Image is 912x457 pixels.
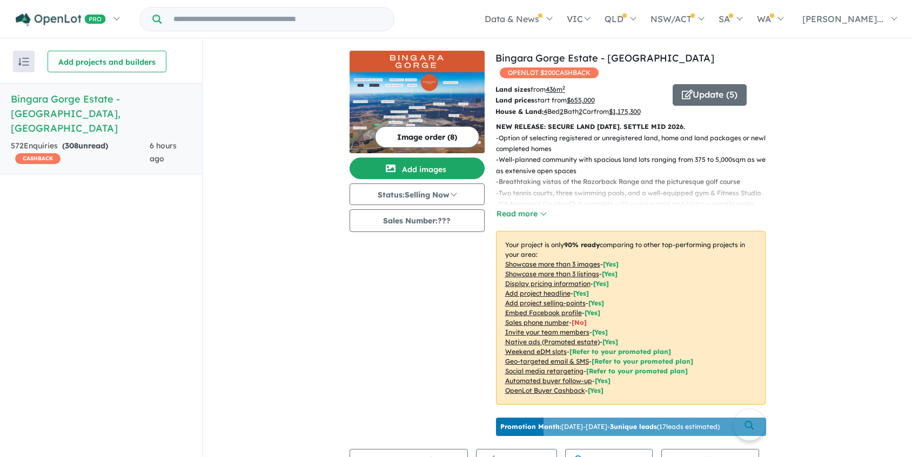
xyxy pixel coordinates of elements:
b: House & Land: [495,107,544,115]
span: [ Yes ] [592,328,608,336]
span: [ No ] [572,318,587,326]
a: Bingara Gorge Estate - [GEOGRAPHIC_DATA] [495,52,714,64]
span: [Yes] [595,377,611,385]
p: from [495,84,665,95]
p: - Option of selecting registered or unregistered land, home and land packages or newly completed ... [496,133,774,155]
u: 2 [579,107,582,115]
u: $ 655,000 [567,96,595,104]
span: 308 [65,141,78,151]
span: [ Yes ] [593,279,609,288]
span: 6 hours ago [150,141,177,163]
u: Display pricing information [505,279,591,288]
u: Sales phone number [505,318,569,326]
p: - Breathtaking vistas of the Razorback Range and the picturesque golf course [496,176,774,187]
span: CASHBACK [15,153,61,164]
u: Showcase more than 3 listings [505,270,599,278]
p: [DATE] - [DATE] - ( 17 leads estimated) [500,422,720,432]
u: 2 [560,107,564,115]
p: - Two tennis courts, three swimming pools, and a well-equipped gym & Fitness Studio [496,188,774,199]
u: Social media retargeting [505,367,584,375]
u: Invite your team members [505,328,589,336]
p: Your project is only comparing to other top-performing projects in your area: - - - - - - - - - -... [496,231,766,405]
b: Promotion Month: [500,422,561,431]
button: Update (5) [673,84,747,106]
img: Openlot PRO Logo White [16,13,106,26]
span: [ Yes ] [602,270,618,278]
b: Land sizes [495,85,531,93]
button: Add images [350,158,485,179]
button: Read more [496,208,547,220]
span: [ Yes ] [585,309,600,317]
span: [Refer to your promoted plan] [569,347,671,356]
span: [Refer to your promoted plan] [586,367,688,375]
u: Automated buyer follow-up [505,377,592,385]
span: [PERSON_NAME]... [802,13,883,24]
p: NEW RELEASE: SECURE LAND [DATE]. SETTLE MID 2026. [496,121,766,132]
sup: 2 [562,85,565,91]
u: Embed Facebook profile [505,309,582,317]
button: Sales Number:??? [350,209,485,232]
u: Native ads (Promoted estate) [505,338,600,346]
h5: Bingara Gorge Estate - [GEOGRAPHIC_DATA] , [GEOGRAPHIC_DATA] [11,92,191,135]
span: [Refer to your promoted plan] [592,357,693,365]
u: 436 m [546,85,565,93]
strong: ( unread) [62,141,108,151]
button: Status:Selling Now [350,183,485,205]
p: - Well-planned community with spacious land lots ranging from 375 to 5,000sqm as well as extensiv... [496,154,774,176]
img: Bingara Gorge Estate - Wilton Logo [354,55,480,68]
u: OpenLot Buyer Cashback [505,386,585,394]
span: [Yes] [602,338,618,346]
p: start from [495,95,665,106]
button: Add projects and builders [48,51,166,72]
a: Bingara Gorge Estate - Wilton LogoBingara Gorge Estate - Wilton [350,51,485,153]
span: [ Yes ] [588,299,604,307]
p: Bed Bath Car from [495,106,665,117]
div: 572 Enquir ies [11,140,150,166]
u: Geo-targeted email & SMS [505,357,589,365]
b: 90 % ready [564,241,600,249]
u: $ 1,175,300 [609,107,641,115]
b: 3 unique leads [610,422,657,431]
u: Add project selling-points [505,299,586,307]
button: Image order (8) [375,126,479,148]
span: [ Yes ] [573,289,589,297]
span: [ Yes ] [603,260,619,268]
span: [Yes] [588,386,603,394]
b: Land prices [495,96,534,104]
u: Showcase more than 3 images [505,260,600,268]
span: OPENLOT $ 200 CASHBACK [500,67,599,78]
img: sort.svg [18,58,29,66]
u: 4 [544,107,547,115]
u: Weekend eDM slots [505,347,567,356]
p: - DA Approved Country Club complete with a restaurant and bistro currently under construction – o... [496,199,774,221]
img: Bingara Gorge Estate - Wilton [350,72,485,153]
input: Try estate name, suburb, builder or developer [164,8,392,31]
u: Add project headline [505,289,571,297]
